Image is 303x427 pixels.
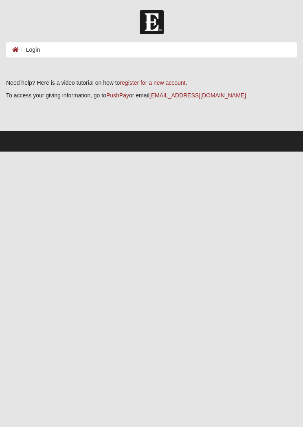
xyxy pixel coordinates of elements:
a: [EMAIL_ADDRESS][DOMAIN_NAME] [149,92,246,99]
p: To access your giving information, go to or email [6,91,297,100]
li: Login [19,46,40,54]
img: Church of Eleven22 Logo [140,10,164,34]
p: Need help? Here is a video tutorial on how to . [6,79,297,87]
a: register for a new account [120,79,185,86]
a: PushPay [106,92,129,99]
